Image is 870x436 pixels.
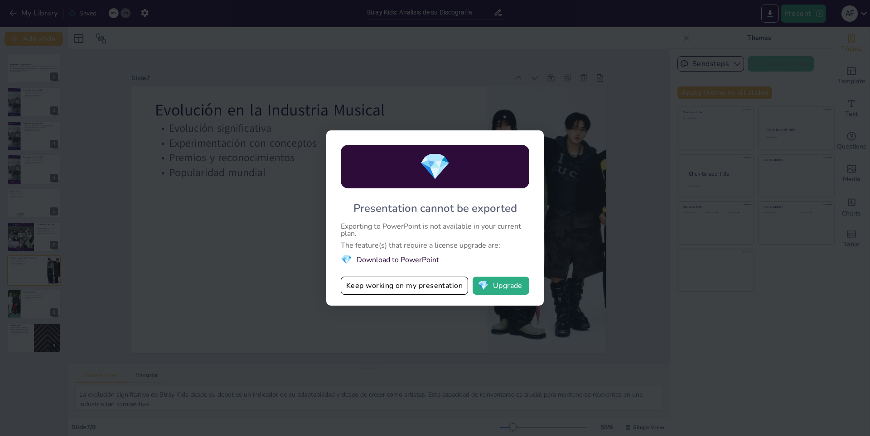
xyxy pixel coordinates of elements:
[353,201,517,216] div: Presentation cannot be exported
[478,281,489,290] span: diamond
[341,254,352,266] span: diamond
[341,223,529,237] div: Exporting to PowerPoint is not available in your current plan.
[341,254,529,266] li: Download to PowerPoint
[341,242,529,249] div: The feature(s) that require a license upgrade are:
[341,277,468,295] button: Keep working on my presentation
[473,277,529,295] button: diamondUpgrade
[419,149,451,184] span: diamond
